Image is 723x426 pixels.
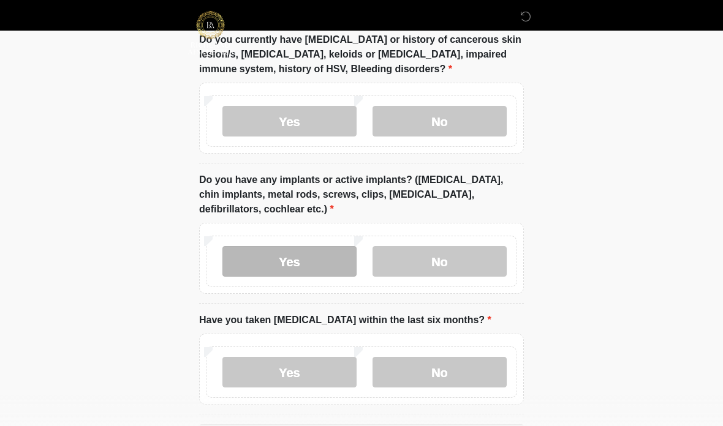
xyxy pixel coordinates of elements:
[222,106,357,136] label: Yes
[373,357,507,387] label: No
[199,173,524,217] label: Do you have any implants or active implants? ([MEDICAL_DATA], chin implants, metal rods, screws, ...
[222,246,357,277] label: Yes
[222,357,357,387] label: Yes
[187,9,234,56] img: Richland Aesthetics Logo
[373,106,507,136] label: No
[373,246,507,277] label: No
[199,313,491,327] label: Have you taken [MEDICAL_DATA] within the last six months?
